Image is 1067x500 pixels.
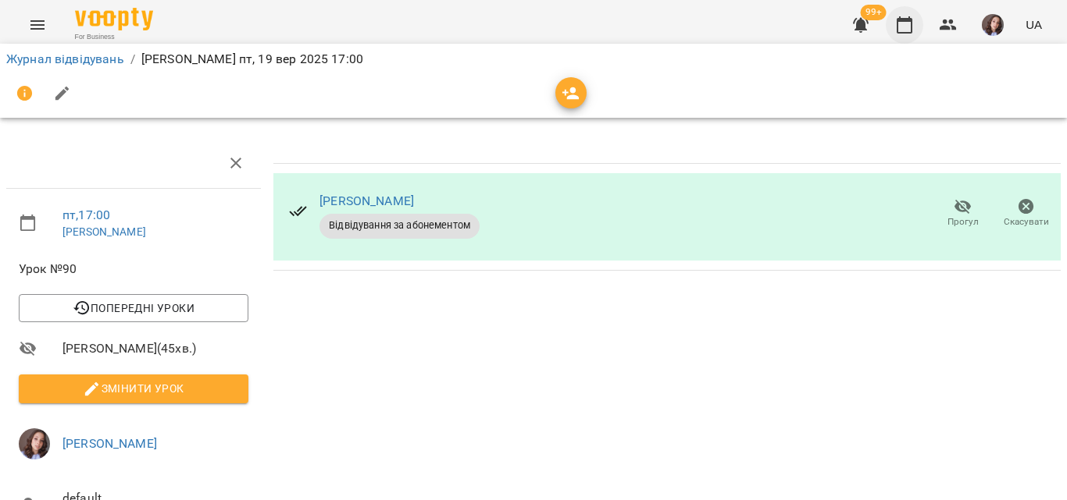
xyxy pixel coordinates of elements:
button: UA [1019,10,1048,39]
span: [PERSON_NAME] ( 45 хв. ) [62,339,248,358]
span: Змінити урок [31,379,236,398]
img: 8e6d9769290247367f0f90eeedd3a5ee.jpg [982,14,1004,36]
p: [PERSON_NAME] пт, 19 вер 2025 17:00 [141,50,363,69]
a: [PERSON_NAME] [62,225,146,238]
img: 8e6d9769290247367f0f90eeedd3a5ee.jpg [19,428,50,459]
span: For Business [75,32,153,42]
button: Скасувати [994,192,1058,236]
a: пт , 17:00 [62,207,110,222]
button: Попередні уроки [19,294,248,322]
img: Voopty Logo [75,8,153,30]
span: 99+ [861,5,887,20]
span: Прогул [947,215,979,229]
span: Відвідування за абонементом [319,218,480,232]
a: [PERSON_NAME] [62,436,157,451]
a: [PERSON_NAME] [319,193,414,208]
span: Урок №90 [19,260,248,278]
button: Прогул [931,192,994,236]
li: / [130,50,135,69]
span: Скасувати [1004,215,1049,229]
button: Menu [19,6,56,44]
span: UA [1026,16,1042,33]
button: Змінити урок [19,374,248,402]
a: Журнал відвідувань [6,51,124,66]
span: Попередні уроки [31,299,236,317]
nav: breadcrumb [6,50,1061,69]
